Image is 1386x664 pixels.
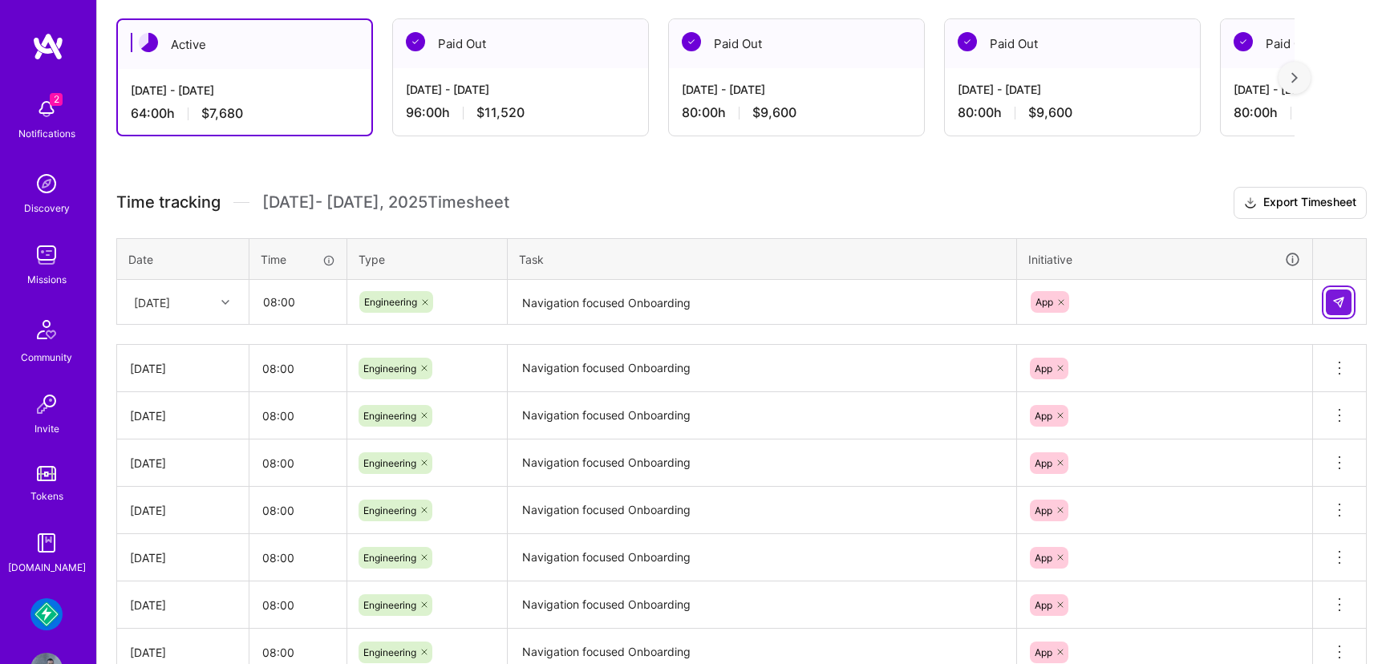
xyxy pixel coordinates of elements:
input: HH:MM [249,536,346,579]
textarea: Navigation focused Onboarding [509,281,1015,324]
span: [DATE] - [DATE] , 2025 Timesheet [262,192,509,213]
div: [DATE] - [DATE] [406,81,635,98]
i: icon Download [1244,195,1257,212]
span: Engineering [363,410,416,422]
img: bell [30,93,63,125]
div: Active [118,20,371,69]
img: tokens [37,466,56,481]
img: Invite [30,388,63,420]
span: App [1035,410,1052,422]
span: App [1035,504,1052,516]
div: 80:00 h [682,104,911,121]
input: HH:MM [250,281,346,323]
img: Paid Out [958,32,977,51]
th: Task [508,238,1017,280]
div: Notifications [18,125,75,142]
span: App [1035,362,1052,375]
i: icon Chevron [221,298,229,306]
div: [DATE] [130,407,236,424]
span: Engineering [363,504,416,516]
span: $7,680 [201,105,243,122]
div: Missions [27,271,67,288]
img: Community [27,310,66,349]
div: Paid Out [945,19,1200,68]
div: Paid Out [669,19,924,68]
div: [DATE] [130,597,236,613]
span: 2 [50,93,63,106]
input: HH:MM [249,347,346,390]
th: Type [347,238,508,280]
img: guide book [30,527,63,559]
span: $9,600 [1028,104,1072,121]
img: Active [139,33,158,52]
span: App [1035,552,1052,564]
span: $11,520 [476,104,525,121]
a: Mudflap: Fintech for Trucking [26,598,67,630]
div: [DOMAIN_NAME] [8,559,86,576]
span: Engineering [363,552,416,564]
textarea: Navigation focused Onboarding [509,394,1015,438]
button: Export Timesheet [1234,187,1367,219]
div: 64:00 h [131,105,359,122]
textarea: Navigation focused Onboarding [509,488,1015,532]
div: Tokens [30,488,63,504]
textarea: Navigation focused Onboarding [509,536,1015,580]
div: [DATE] - [DATE] [131,82,359,99]
img: discovery [30,168,63,200]
span: Engineering [364,296,417,308]
div: Paid Out [393,19,648,68]
span: Engineering [363,599,416,611]
textarea: Navigation focused Onboarding [509,441,1015,485]
input: HH:MM [249,395,346,437]
div: 96:00 h [406,104,635,121]
input: HH:MM [249,584,346,626]
span: App [1035,457,1052,469]
span: App [1035,599,1052,611]
div: [DATE] - [DATE] [958,81,1187,98]
div: [DATE] [130,360,236,377]
span: Engineering [363,362,416,375]
div: 80:00 h [958,104,1187,121]
textarea: Navigation focused Onboarding [509,583,1015,627]
img: Submit [1332,296,1345,309]
input: HH:MM [249,442,346,484]
img: Paid Out [1234,32,1253,51]
img: right [1291,72,1298,83]
span: App [1035,296,1053,308]
div: [DATE] [130,502,236,519]
div: Community [21,349,72,366]
textarea: Navigation focused Onboarding [509,346,1015,391]
div: Invite [34,420,59,437]
div: [DATE] [134,294,170,310]
div: [DATE] [130,644,236,661]
img: Mudflap: Fintech for Trucking [30,598,63,630]
img: logo [32,32,64,61]
img: teamwork [30,239,63,271]
span: App [1035,646,1052,658]
div: [DATE] [130,549,236,566]
span: $9,600 [752,104,796,121]
th: Date [117,238,249,280]
div: Time [261,251,335,268]
input: HH:MM [249,489,346,532]
div: Initiative [1028,250,1301,269]
span: Time tracking [116,192,221,213]
span: Engineering [363,646,416,658]
div: [DATE] - [DATE] [682,81,911,98]
div: [DATE] [130,455,236,472]
img: Paid Out [406,32,425,51]
div: Discovery [24,200,70,217]
img: Paid Out [682,32,701,51]
span: Engineering [363,457,416,469]
div: null [1326,289,1353,315]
